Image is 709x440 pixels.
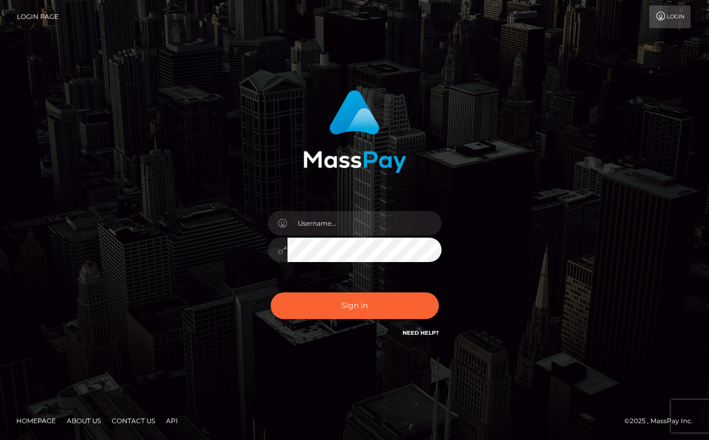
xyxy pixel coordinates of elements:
[12,412,60,429] a: Homepage
[403,329,439,336] a: Need Help?
[162,412,182,429] a: API
[288,211,442,235] input: Username...
[649,5,691,28] a: Login
[624,415,701,427] div: © 2025 , MassPay Inc.
[62,412,105,429] a: About Us
[303,90,406,173] img: MassPay Login
[17,5,59,28] a: Login Page
[271,292,439,319] button: Sign in
[107,412,159,429] a: Contact Us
